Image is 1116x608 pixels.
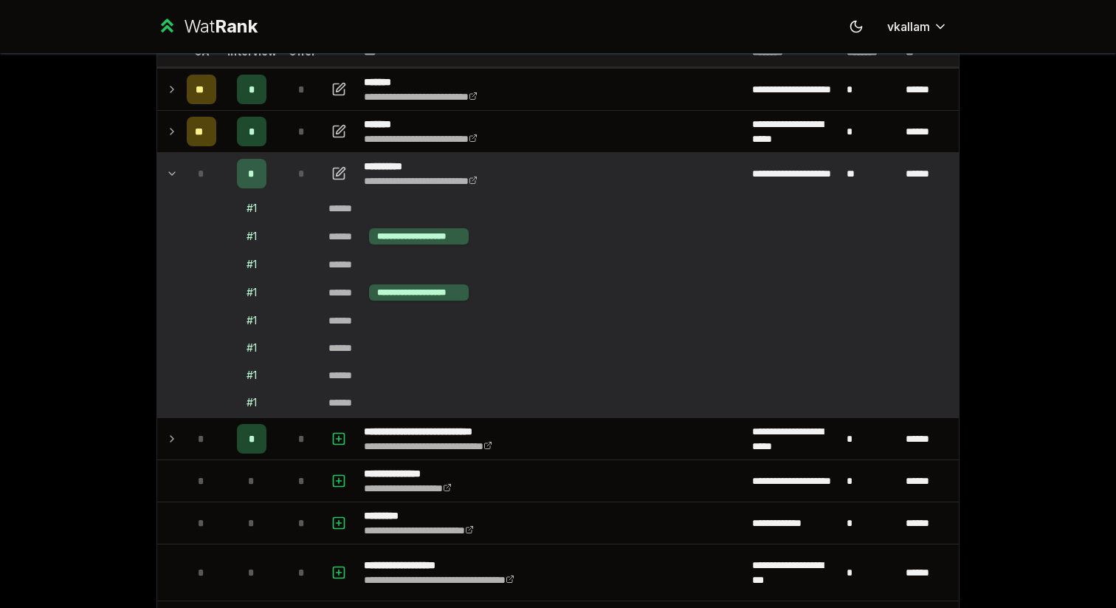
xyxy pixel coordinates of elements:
[156,15,258,38] a: WatRank
[247,313,257,328] div: # 1
[247,395,257,410] div: # 1
[247,368,257,383] div: # 1
[875,13,960,40] button: vkallam
[247,229,257,244] div: # 1
[215,16,258,37] span: Rank
[887,18,930,35] span: vkallam
[184,15,258,38] div: Wat
[247,285,257,300] div: # 1
[247,341,257,355] div: # 1
[247,201,257,216] div: # 1
[247,257,257,272] div: # 1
